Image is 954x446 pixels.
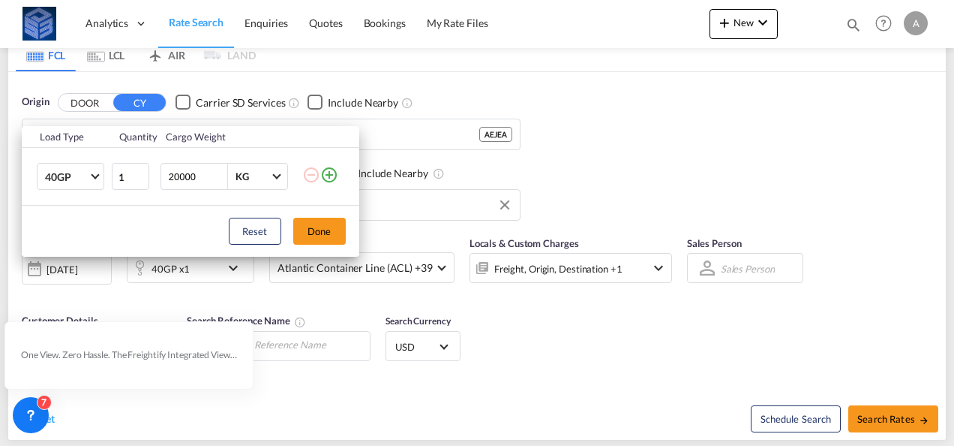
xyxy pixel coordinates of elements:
input: Enter Weight [167,164,227,189]
md-icon: icon-minus-circle-outline [302,166,320,184]
div: KG [235,170,249,182]
button: Done [293,218,346,245]
input: Qty [112,163,149,190]
button: Reset [229,218,281,245]
div: Cargo Weight [166,130,293,143]
span: 40GP [45,170,88,185]
md-icon: icon-plus-circle-outline [320,166,338,184]
md-select: Choose: 40GP [37,163,104,190]
th: Quantity [110,126,157,148]
th: Load Type [22,126,111,148]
